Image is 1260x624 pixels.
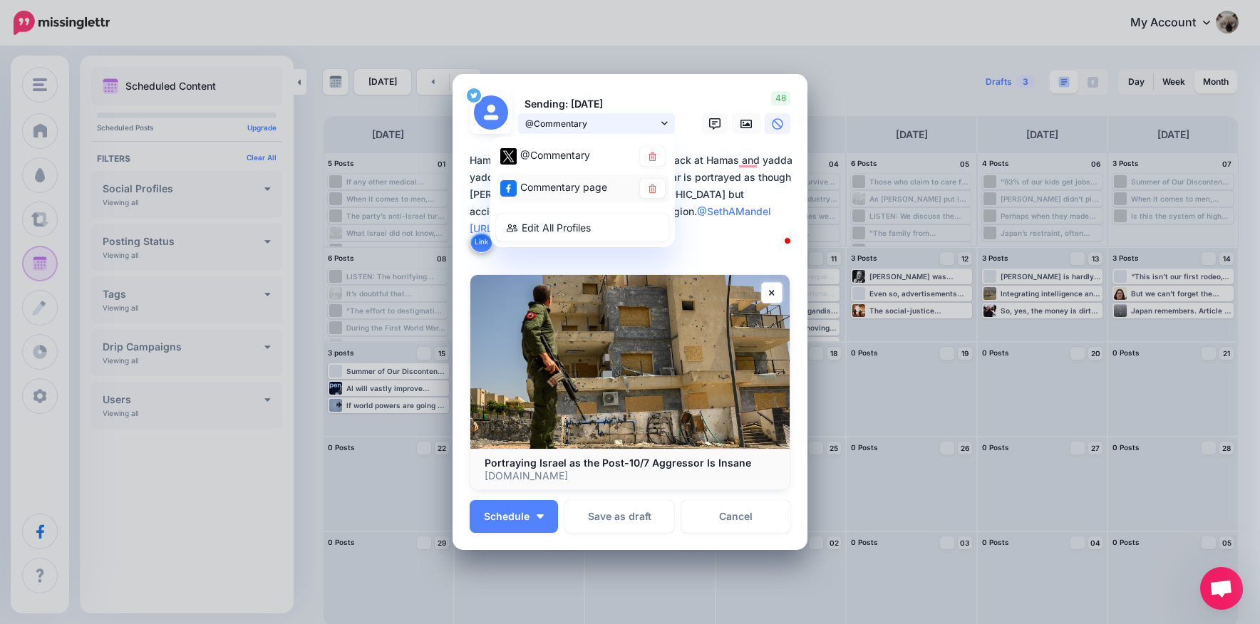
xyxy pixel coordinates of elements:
img: twitter-square.png [500,148,517,165]
button: Save as draft [565,500,674,533]
span: @Commentary [520,149,590,161]
img: Portraying Israel as the Post-10/7 Aggressor Is Insane [470,275,790,449]
a: Cancel [681,500,790,533]
img: user_default_image.png [474,95,508,130]
a: Edit All Profiles [496,214,669,241]
span: @Commentary [525,116,658,131]
div: Hamas attacked Israel, then Israel struck back at Hamas and yadda yadda yadda [GEOGRAPHIC_DATA]. ... [470,152,797,237]
p: Sending: [DATE] [518,96,675,113]
button: Link [470,232,493,253]
textarea: To enrich screen reader interactions, please activate Accessibility in Grammarly extension settings [470,152,797,254]
img: arrow-down-white.png [537,514,544,519]
img: facebook-square.png [500,180,517,197]
b: Portraying Israel as the Post-10/7 Aggressor Is Insane [485,457,751,469]
span: Schedule [484,511,530,521]
a: @Commentary [518,113,675,134]
span: Commentary page [520,181,607,193]
span: 48 [771,91,790,105]
button: Schedule [470,500,558,533]
p: [DOMAIN_NAME] [485,469,775,482]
